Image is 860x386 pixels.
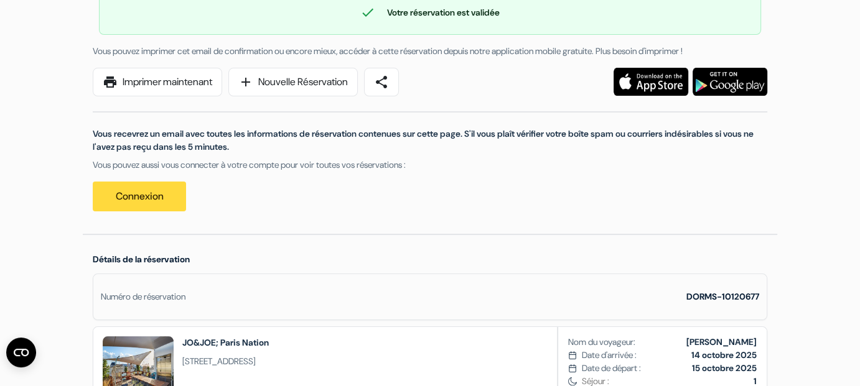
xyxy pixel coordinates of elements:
[101,290,185,303] div: Numéro de réservation
[103,75,118,90] span: print
[360,5,375,20] span: check
[364,68,399,96] a: share
[614,68,688,96] img: Téléchargez l'application gratuite
[93,254,190,265] span: Détails de la réservation
[228,68,358,96] a: addNouvelle Réservation
[692,362,757,374] b: 15 octobre 2025
[374,75,389,90] span: share
[693,68,767,96] img: Téléchargez l'application gratuite
[6,338,36,367] button: Ouvrir le widget CMP
[182,355,269,368] span: [STREET_ADDRESS]
[582,362,641,375] span: Date de départ :
[93,68,222,96] a: printImprimer maintenant
[691,349,757,361] b: 14 octobre 2025
[686,336,757,347] b: [PERSON_NAME]
[93,127,767,154] p: Vous recevrez un email avec toutes les informations de réservation contenues sur cette page. S'il...
[93,159,767,172] p: Vous pouvez aussi vous connecter à votre compte pour voir toutes vos réservations :
[93,45,683,57] span: Vous pouvez imprimer cet email de confirmation ou encore mieux, accéder à cette réservation depui...
[93,182,186,211] a: Connexion
[582,349,637,362] span: Date d'arrivée :
[568,336,635,349] span: Nom du voyageur:
[182,336,269,349] h2: JO&JOE; Paris Nation
[100,5,760,20] div: Votre réservation est validée
[686,291,759,302] strong: DORMS-10120677
[238,75,253,90] span: add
